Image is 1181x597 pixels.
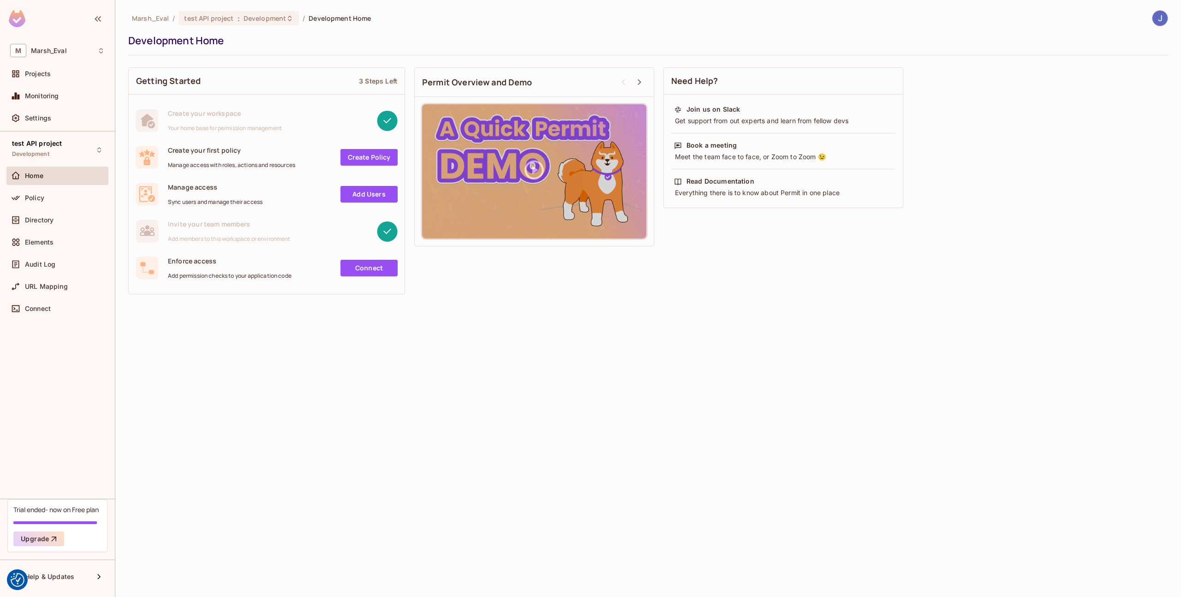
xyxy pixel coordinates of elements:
[168,220,291,228] span: Invite your team members
[340,186,398,203] a: Add Users
[25,305,51,312] span: Connect
[168,198,262,206] span: Sync users and manage their access
[11,573,24,587] button: Consent Preferences
[25,172,44,179] span: Home
[25,261,55,268] span: Audit Log
[244,14,286,23] span: Development
[25,92,59,100] span: Monitoring
[168,161,295,169] span: Manage access with roles, actions and resources
[25,573,74,580] span: Help & Updates
[303,14,305,23] li: /
[168,125,282,132] span: Your home base for permission management
[25,70,51,78] span: Projects
[340,260,398,276] a: Connect
[25,216,54,224] span: Directory
[168,109,282,118] span: Create your workspace
[686,177,754,186] div: Read Documentation
[12,150,49,158] span: Development
[168,257,292,265] span: Enforce access
[674,188,893,197] div: Everything there is to know about Permit in one place
[686,141,737,150] div: Book a meeting
[11,573,24,587] img: Revisit consent button
[132,14,169,23] span: the active workspace
[136,75,201,87] span: Getting Started
[25,239,54,246] span: Elements
[184,14,233,23] span: test API project
[674,152,893,161] div: Meet the team face to face, or Zoom to Zoom 😉
[671,75,718,87] span: Need Help?
[173,14,175,23] li: /
[359,77,397,85] div: 3 Steps Left
[237,15,240,22] span: :
[10,44,26,57] span: M
[1152,11,1168,26] img: Jose Basanta
[168,235,291,243] span: Add members to this workspace or environment
[422,77,532,88] span: Permit Overview and Demo
[168,146,295,155] span: Create your first policy
[13,531,64,546] button: Upgrade
[674,116,893,125] div: Get support from out experts and learn from fellow devs
[12,140,62,147] span: test API project
[9,10,25,27] img: SReyMgAAAABJRU5ErkJggg==
[13,505,99,514] div: Trial ended- now on Free plan
[25,114,51,122] span: Settings
[686,105,740,114] div: Join us on Slack
[168,272,292,280] span: Add permission checks to your application code
[309,14,371,23] span: Development Home
[31,47,67,54] span: Workspace: Marsh_Eval
[128,34,1163,48] div: Development Home
[168,183,262,191] span: Manage access
[25,194,44,202] span: Policy
[25,283,68,290] span: URL Mapping
[340,149,398,166] a: Create Policy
